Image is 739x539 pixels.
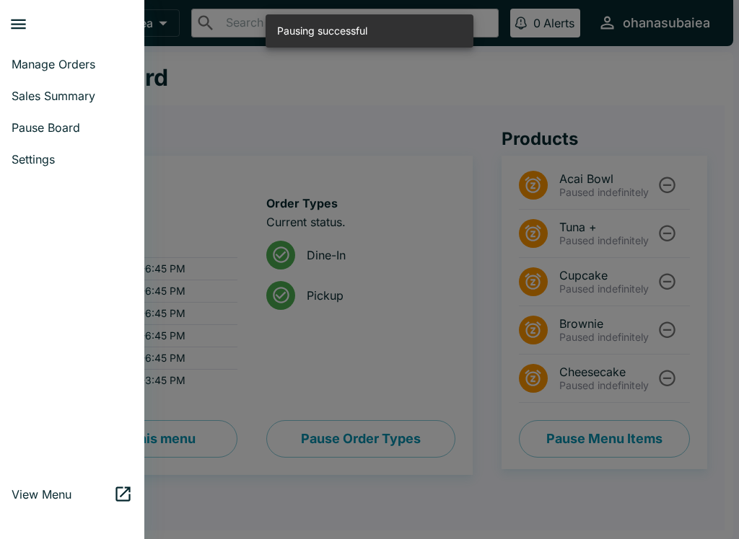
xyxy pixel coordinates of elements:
[277,19,367,43] div: Pausing successful
[12,120,133,135] span: Pause Board
[12,57,133,71] span: Manage Orders
[12,487,113,502] span: View Menu
[12,152,133,166] span: Settings
[12,89,133,103] span: Sales Summary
